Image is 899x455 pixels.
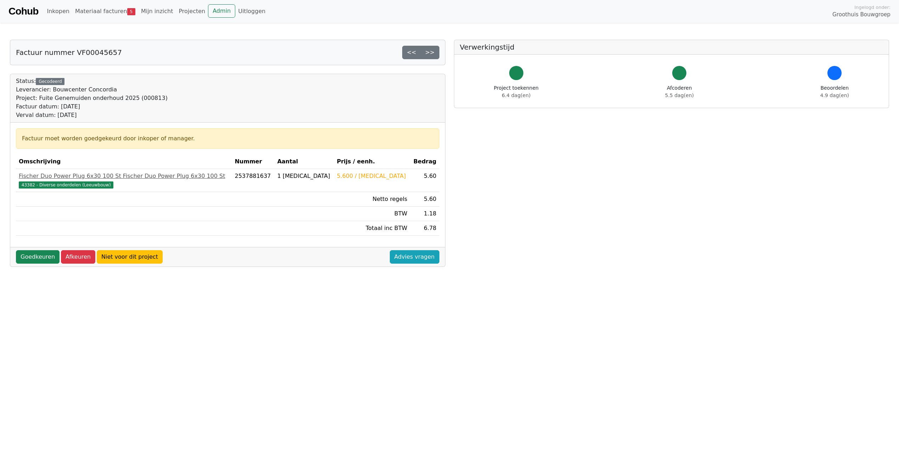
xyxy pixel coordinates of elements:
[854,4,890,11] span: Ingelogd onder:
[832,11,890,19] span: Groothuis Bouwgroep
[19,172,229,189] a: Fischer Duo Power Plug 6x30 100 St Fischer Duo Power Plug 6x30 100 St43382 - Diverse onderdelen (...
[44,4,72,18] a: Inkopen
[502,92,530,98] span: 6.4 dag(en)
[274,155,334,169] th: Aantal
[410,155,439,169] th: Bedrag
[665,84,694,99] div: Afcoderen
[176,4,208,18] a: Projecten
[390,250,439,264] a: Advies vragen
[16,85,168,94] div: Leverancier: Bouwcenter Concordia
[19,181,113,189] span: 43382 - Diverse onderdelen (Leeuwbouw)
[410,169,439,192] td: 5.60
[410,221,439,236] td: 6.78
[36,78,64,85] div: Gecodeerd
[16,94,168,102] div: Project: Fuite Genemuiden onderhoud 2025 (000813)
[277,172,331,180] div: 1 [MEDICAL_DATA]
[9,3,38,20] a: Cohub
[138,4,176,18] a: Mijn inzicht
[820,84,849,99] div: Beoordelen
[232,155,274,169] th: Nummer
[235,4,268,18] a: Uitloggen
[72,4,138,18] a: Materiaal facturen5
[337,172,407,180] div: 5.600 / [MEDICAL_DATA]
[410,207,439,221] td: 1.18
[16,102,168,111] div: Factuur datum: [DATE]
[232,169,274,192] td: 2537881637
[334,221,410,236] td: Totaal inc BTW
[334,207,410,221] td: BTW
[665,92,694,98] span: 5.5 dag(en)
[61,250,95,264] a: Afkeuren
[460,43,883,51] h5: Verwerkingstijd
[16,77,168,119] div: Status:
[494,84,539,99] div: Project toekennen
[97,250,163,264] a: Niet voor dit project
[410,192,439,207] td: 5.60
[16,250,60,264] a: Goedkeuren
[22,134,433,143] div: Factuur moet worden goedgekeurd door inkoper of manager.
[208,4,235,18] a: Admin
[334,192,410,207] td: Netto regels
[16,111,168,119] div: Verval datum: [DATE]
[19,172,229,180] div: Fischer Duo Power Plug 6x30 100 St Fischer Duo Power Plug 6x30 100 St
[127,8,135,15] span: 5
[16,48,122,57] h5: Factuur nummer VF00045657
[820,92,849,98] span: 4.9 dag(en)
[402,46,421,59] a: <<
[16,155,232,169] th: Omschrijving
[334,155,410,169] th: Prijs / eenh.
[421,46,439,59] a: >>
